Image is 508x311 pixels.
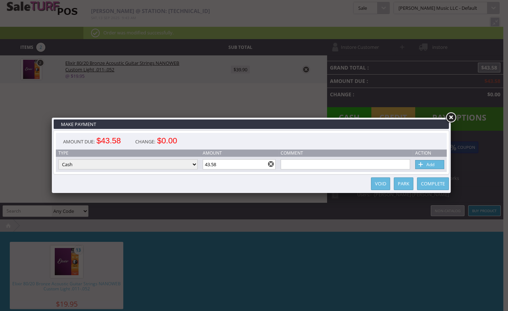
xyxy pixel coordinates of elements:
[200,150,278,157] td: Amount
[444,111,457,124] a: Close
[281,150,303,156] span: Comment
[54,119,449,129] h3: Make Payment
[56,133,128,150] div: Amount Due:
[415,160,444,169] a: Add
[56,150,200,157] td: Type
[128,133,184,150] div: Change:
[413,150,447,157] td: Action
[371,177,390,190] a: Void
[394,177,413,190] a: Park
[417,177,449,190] a: Complete
[96,138,121,144] span: $43.58
[157,138,177,144] span: $0.00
